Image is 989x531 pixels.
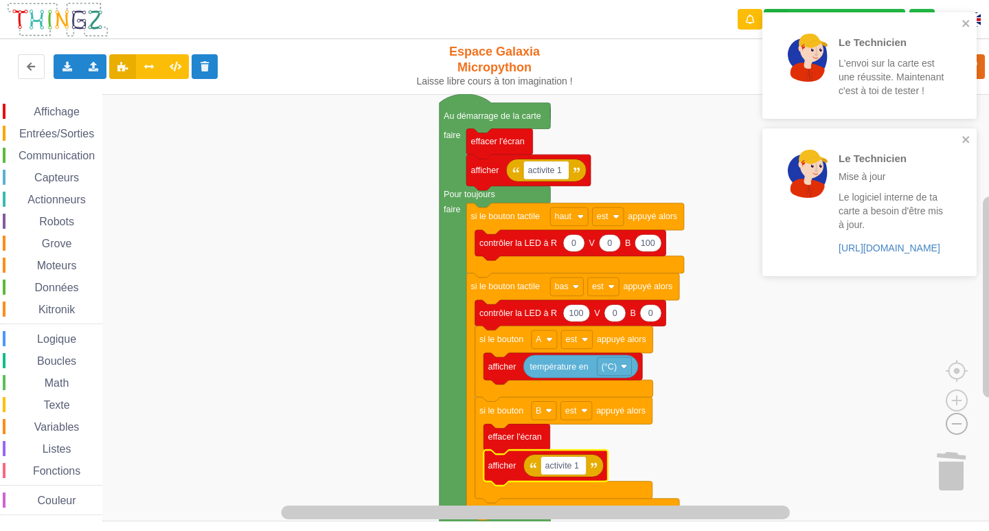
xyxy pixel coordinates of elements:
text: V [589,238,595,248]
img: thingz_logo.png [6,1,109,38]
span: Math [43,377,71,389]
span: Moteurs [35,260,79,271]
text: afficher [488,362,516,372]
span: Logique [35,333,78,345]
div: Laisse libre cours à ton imagination ! [411,76,579,87]
text: activite 1 [545,461,580,471]
span: Robots [37,216,76,227]
span: Données [33,282,81,293]
text: bas [555,282,569,291]
span: Affichage [32,106,81,117]
span: Texte [41,399,71,411]
text: est [592,282,604,291]
text: température en [530,362,589,372]
span: Fonctions [31,465,82,477]
text: appuyé alors [596,406,646,416]
text: B [630,308,635,318]
text: 100 [641,238,655,248]
p: Le Technicien [839,151,946,166]
text: Pour toujours [444,190,495,199]
text: Au démarrage de la carte [444,111,541,121]
text: (°C) [602,362,617,372]
span: Actionneurs [25,194,88,205]
text: contrôler la LED à R [479,308,557,318]
text: 0 [648,308,653,318]
a: [URL][DOMAIN_NAME] [839,242,940,253]
text: effacer l'écran [470,137,524,146]
div: Ta base fonctionne bien ! [764,9,905,30]
p: Le Technicien [839,35,946,49]
span: Listes [41,443,73,455]
text: V [594,308,600,318]
text: B [536,406,541,416]
text: faire [444,205,460,214]
span: Couleur [36,495,78,506]
text: afficher [488,461,516,471]
text: effacer l'écran [488,432,542,442]
text: A [536,335,542,344]
text: appuyé alors [597,335,646,344]
text: haut [555,212,572,221]
text: est [565,335,577,344]
text: si le bouton [479,406,523,416]
text: 0 [613,308,617,318]
span: Communication [16,150,97,161]
text: si le bouton tactile [470,282,539,291]
text: est [597,212,609,221]
span: Kitronik [36,304,77,315]
p: Mise à jour [839,170,946,183]
text: 100 [569,308,584,318]
span: Variables [32,421,82,433]
span: Entrées/Sorties [17,128,96,139]
text: faire [444,131,460,140]
text: 0 [571,238,576,248]
span: Grove [40,238,74,249]
button: close [962,134,971,147]
text: est [565,406,577,416]
text: contrôler la LED à R [479,238,557,248]
text: B [625,238,630,248]
span: Boucles [35,355,78,367]
span: Capteurs [32,172,81,183]
text: appuyé alors [623,282,672,291]
text: 0 [607,238,612,248]
text: afficher [470,166,499,175]
p: Le logiciel interne de ta carte a besoin d'être mis à jour. [839,190,946,231]
text: appuyé alors [628,212,677,221]
text: si le bouton tactile [470,212,539,221]
button: close [962,18,971,31]
text: activite 1 [527,166,562,175]
text: si le bouton [479,335,523,344]
div: Espace Galaxia Micropython [411,44,579,87]
p: L'envoi sur la carte est une réussite. Maintenant c'est à toi de tester ! [839,56,946,98]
